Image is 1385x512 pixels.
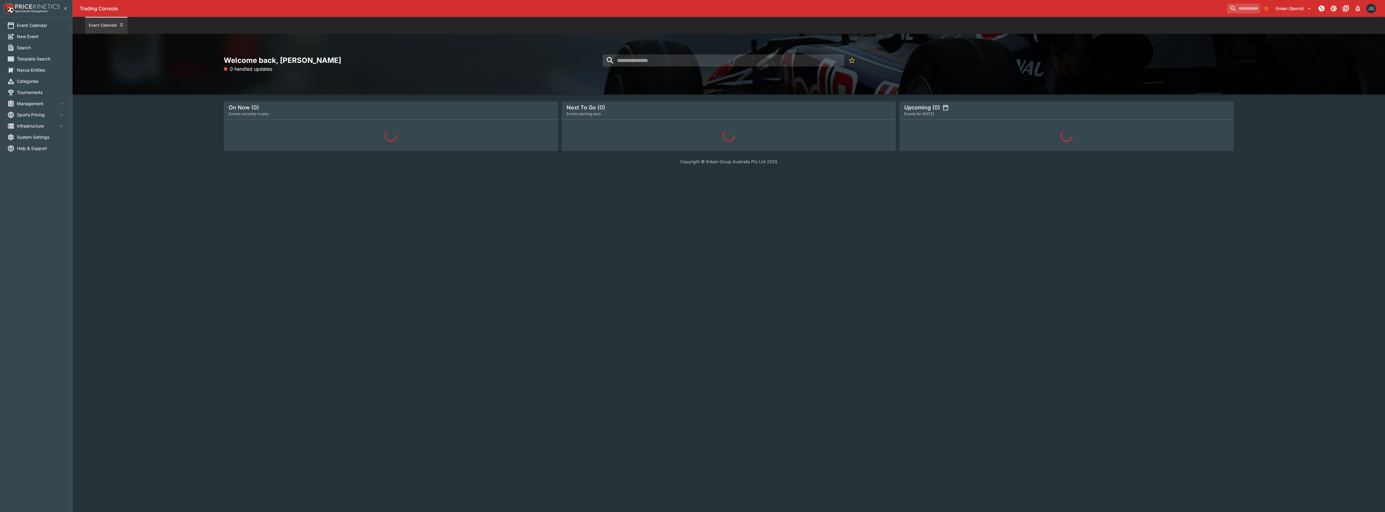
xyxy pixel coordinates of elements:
[229,111,269,117] span: Events currently in play
[15,10,48,13] img: Sportsbook Management
[229,104,259,111] h5: On Now (0)
[17,134,65,140] span: System Settings
[17,123,58,129] span: Infrastructure
[224,56,558,65] h2: Welcome back, [PERSON_NAME]
[17,56,65,62] span: Template Search
[1340,3,1351,14] button: Documentation
[567,111,601,117] span: Events starting soon
[80,5,1225,12] div: Trading Console
[2,2,14,15] img: PriceKinetics Logo
[85,17,127,34] button: Event Calendar
[904,104,940,111] h5: Upcoming (0)
[846,54,858,66] button: No Bookmarks
[15,4,60,9] img: PriceKinetics
[943,105,949,111] button: settings
[17,22,65,28] span: Event Calendar
[1272,4,1315,13] button: Select Tenant
[72,158,1385,165] p: Copyright © Entain Group Australia Pty Ltd 2025
[904,111,934,117] span: Events for [DATE]
[17,44,65,51] span: Search
[17,33,65,40] span: New Event
[17,89,65,96] span: Tournaments
[17,67,65,73] span: Nexus Entities
[17,100,58,107] span: Management
[1316,3,1327,14] button: NOT Connected to PK
[1227,4,1260,13] input: search
[17,112,58,118] span: Sports Pricing
[17,78,65,84] span: Categories
[567,104,605,111] h5: Next To Go (0)
[224,65,272,73] p: 0 handled updates
[1364,2,1378,15] button: Justin.Walsh
[1352,3,1363,14] button: Notifications
[1328,3,1339,14] button: Toggle light/dark mode
[1366,4,1376,13] div: Justin.Walsh
[1261,4,1271,13] button: No Bookmarks
[603,54,844,66] input: search
[17,145,65,151] span: Help & Support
